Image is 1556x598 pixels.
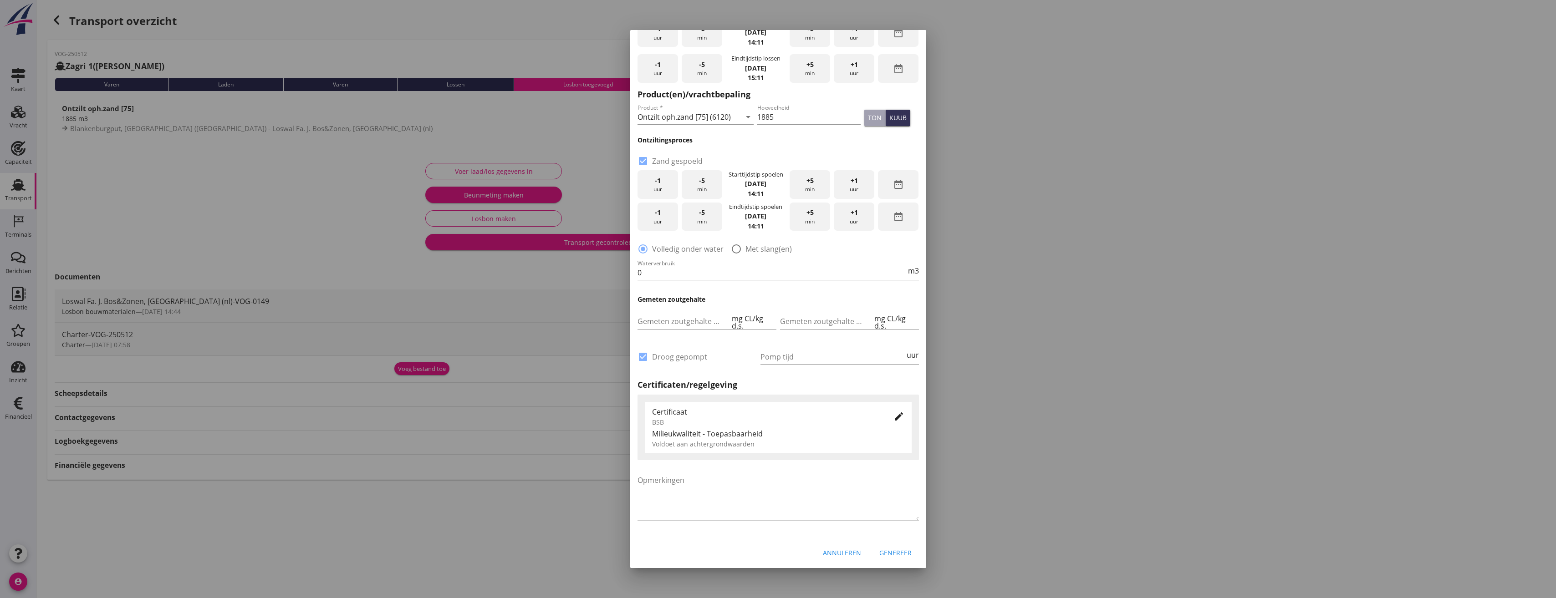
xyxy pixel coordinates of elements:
[743,111,754,122] i: arrow_drop_down
[655,176,661,186] span: -1
[745,244,792,253] label: Met slang(en)
[745,212,766,220] strong: [DATE]
[748,189,764,198] strong: 14:11
[790,170,830,199] div: min
[748,73,764,82] strong: 15:11
[790,203,830,231] div: min
[834,19,874,47] div: uur
[682,54,722,83] div: min
[638,170,678,199] div: uur
[638,473,919,521] textarea: Opmerkingen
[655,60,661,70] span: -1
[893,211,904,222] i: date_range
[757,110,861,124] input: Hoeveelheid
[886,110,910,126] button: kuub
[780,314,873,329] input: Gemeten zoutgehalte achterbeun
[652,439,904,449] div: Voldoet aan achtergrondwaarden
[893,27,904,38] i: date_range
[682,203,722,231] div: min
[748,222,764,230] strong: 14:11
[760,350,905,364] input: Pomp tijd
[872,544,919,561] button: Genereer
[893,179,904,190] i: date_range
[834,54,874,83] div: uur
[816,544,868,561] button: Annuleren
[652,352,707,361] label: Droog gepompt
[872,315,918,329] div: mg CL/kg d.s.
[879,548,912,557] div: Genereer
[682,19,722,47] div: min
[652,406,879,417] div: Certificaat
[790,54,830,83] div: min
[745,64,766,72] strong: [DATE]
[638,294,919,304] h3: Gemeten zoutgehalte
[699,176,705,186] span: -5
[699,208,705,218] span: -5
[864,110,886,126] button: ton
[748,38,764,46] strong: 14:11
[699,60,705,70] span: -5
[638,265,906,280] input: Waterverbruik
[652,157,703,166] label: Zand gespoeld
[790,19,830,47] div: min
[851,208,858,218] span: +1
[652,428,904,439] div: Milieukwaliteit - Toepasbaarheid
[834,170,874,199] div: uur
[729,170,783,179] div: Starttijdstip spoelen
[729,203,782,211] div: Eindtijdstip spoelen
[655,208,661,218] span: -1
[851,60,858,70] span: +1
[731,54,781,63] div: Eindtijdstip lossen
[806,176,814,186] span: +5
[868,113,882,122] div: ton
[893,411,904,422] i: edit
[806,208,814,218] span: +5
[730,315,776,329] div: mg CL/kg d.s.
[834,203,874,231] div: uur
[652,244,724,253] label: Volledig onder water
[652,417,879,427] div: BSB
[638,110,741,124] input: Product *
[638,54,678,83] div: uur
[638,135,919,145] h3: Ontziltingsproces
[638,88,919,101] h2: Product(en)/vrachtbepaling
[638,203,678,231] div: uur
[851,176,858,186] span: +1
[745,179,766,188] strong: [DATE]
[745,28,766,36] strong: [DATE]
[905,351,919,359] div: uur
[638,19,678,47] div: uur
[889,113,907,122] div: kuub
[638,314,730,329] input: Gemeten zoutgehalte voorbeun
[638,379,919,391] h2: Certificaten/regelgeving
[906,267,919,274] div: m3
[823,548,861,557] div: Annuleren
[806,60,814,70] span: +5
[893,63,904,74] i: date_range
[682,170,722,199] div: min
